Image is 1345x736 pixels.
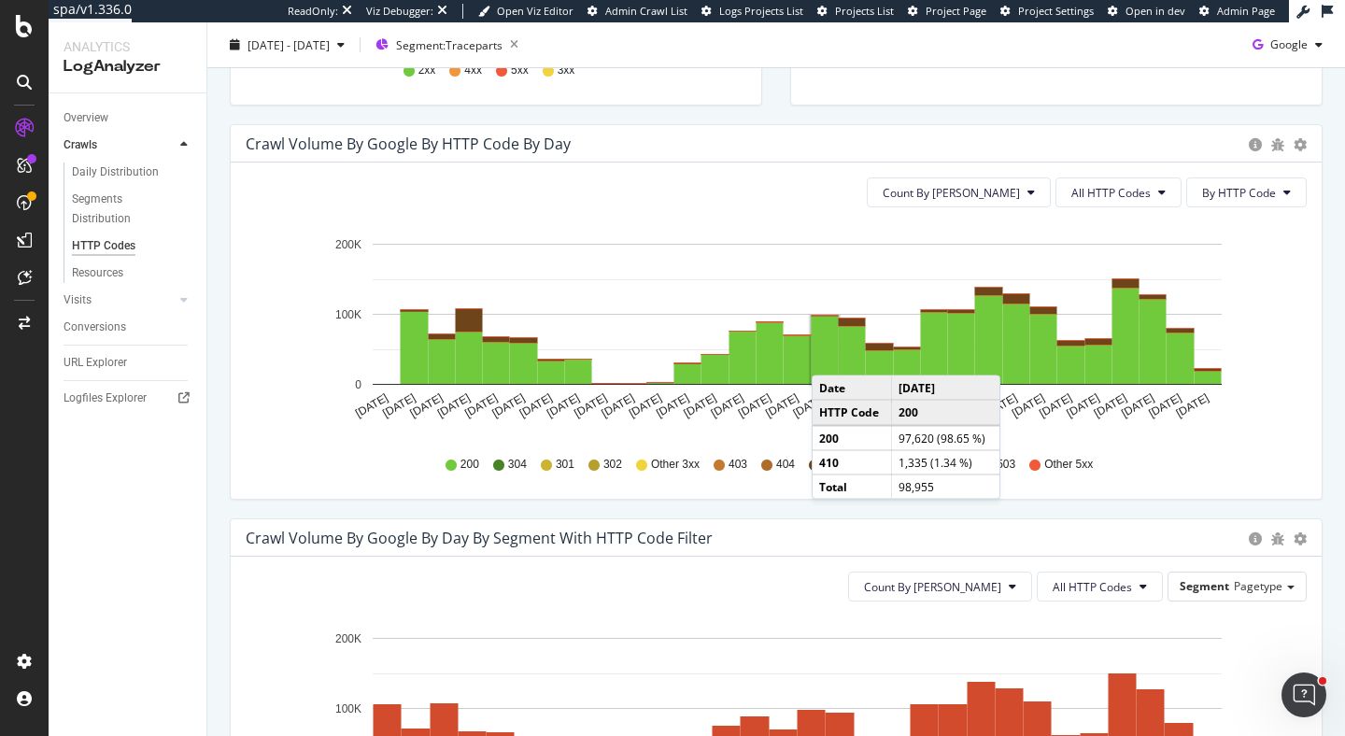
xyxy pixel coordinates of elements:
[891,376,999,401] td: [DATE]
[408,391,446,420] text: [DATE]
[246,529,713,547] div: Crawl Volume by google by Day by Segment with HTTP Code Filter
[682,391,719,420] text: [DATE]
[1249,138,1262,151] div: circle-info
[335,702,361,715] text: 100K
[1053,579,1132,595] span: All HTTP Codes
[1126,4,1185,18] span: Open in dev
[813,474,891,499] td: Total
[627,391,664,420] text: [DATE]
[435,391,473,420] text: [DATE]
[72,190,193,229] a: Segments Distribution
[335,308,361,321] text: 100K
[72,190,176,229] div: Segments Distribution
[600,391,637,420] text: [DATE]
[729,457,747,473] span: 403
[72,236,193,256] a: HTTP Codes
[517,391,555,420] text: [DATE]
[1037,391,1074,420] text: [DATE]
[1018,4,1094,18] span: Project Settings
[817,4,894,19] a: Projects List
[1119,391,1156,420] text: [DATE]
[288,4,338,19] div: ReadOnly:
[72,163,159,182] div: Daily Distribution
[558,63,575,78] span: 3xx
[462,391,500,420] text: [DATE]
[246,222,1307,439] svg: A chart.
[464,63,482,78] span: 4xx
[891,450,999,474] td: 1,335 (1.34 %)
[651,457,700,473] span: Other 3xx
[64,353,193,373] a: URL Explorer
[763,391,800,420] text: [DATE]
[813,376,891,401] td: Date
[1000,4,1094,19] a: Project Settings
[64,318,126,337] div: Conversions
[1294,532,1307,545] div: gear
[1180,578,1229,594] span: Segment
[926,4,986,18] span: Project Page
[1065,391,1102,420] text: [DATE]
[1234,578,1282,594] span: Pagetype
[983,391,1020,420] text: [DATE]
[908,4,986,19] a: Project Page
[1055,177,1182,207] button: All HTTP Codes
[719,4,803,18] span: Logs Projects List
[1092,391,1129,420] text: [DATE]
[835,4,894,18] span: Projects List
[64,135,175,155] a: Crawls
[572,391,609,420] text: [DATE]
[418,63,436,78] span: 2xx
[64,108,108,128] div: Overview
[368,30,526,60] button: Segment:Traceparts
[72,263,193,283] a: Resources
[64,290,92,310] div: Visits
[478,4,573,19] a: Open Viz Editor
[222,30,352,60] button: [DATE] - [DATE]
[997,457,1015,473] span: 503
[1249,532,1262,545] div: circle-info
[72,263,123,283] div: Resources
[709,391,746,420] text: [DATE]
[701,4,803,19] a: Logs Projects List
[1146,391,1183,420] text: [DATE]
[654,391,691,420] text: [DATE]
[511,63,529,78] span: 5xx
[1199,4,1275,19] a: Admin Page
[1270,36,1308,52] span: Google
[1271,532,1284,545] div: bug
[891,425,999,450] td: 97,620 (98.65 %)
[864,579,1001,595] span: Count By Day
[891,474,999,499] td: 98,955
[1217,4,1275,18] span: Admin Page
[1044,457,1093,473] span: Other 5xx
[335,238,361,251] text: 200K
[848,572,1032,602] button: Count By [PERSON_NAME]
[64,108,193,128] a: Overview
[72,163,193,182] a: Daily Distribution
[64,290,175,310] a: Visits
[64,389,147,408] div: Logfiles Explorer
[380,391,418,420] text: [DATE]
[1010,391,1047,420] text: [DATE]
[64,318,193,337] a: Conversions
[588,4,687,19] a: Admin Crawl List
[736,391,773,420] text: [DATE]
[1186,177,1307,207] button: By HTTP Code
[1108,4,1185,19] a: Open in dev
[64,37,191,56] div: Analytics
[64,389,193,408] a: Logfiles Explorer
[1281,672,1326,717] iframe: Intercom live chat
[605,4,687,18] span: Admin Crawl List
[1294,138,1307,151] div: gear
[64,56,191,78] div: LogAnalyzer
[508,457,527,473] span: 304
[460,457,479,473] span: 200
[545,391,582,420] text: [DATE]
[1174,391,1211,420] text: [DATE]
[246,134,571,153] div: Crawl Volume by google by HTTP Code by Day
[355,378,361,391] text: 0
[64,135,97,155] div: Crawls
[603,457,622,473] span: 302
[1202,185,1276,201] span: By HTTP Code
